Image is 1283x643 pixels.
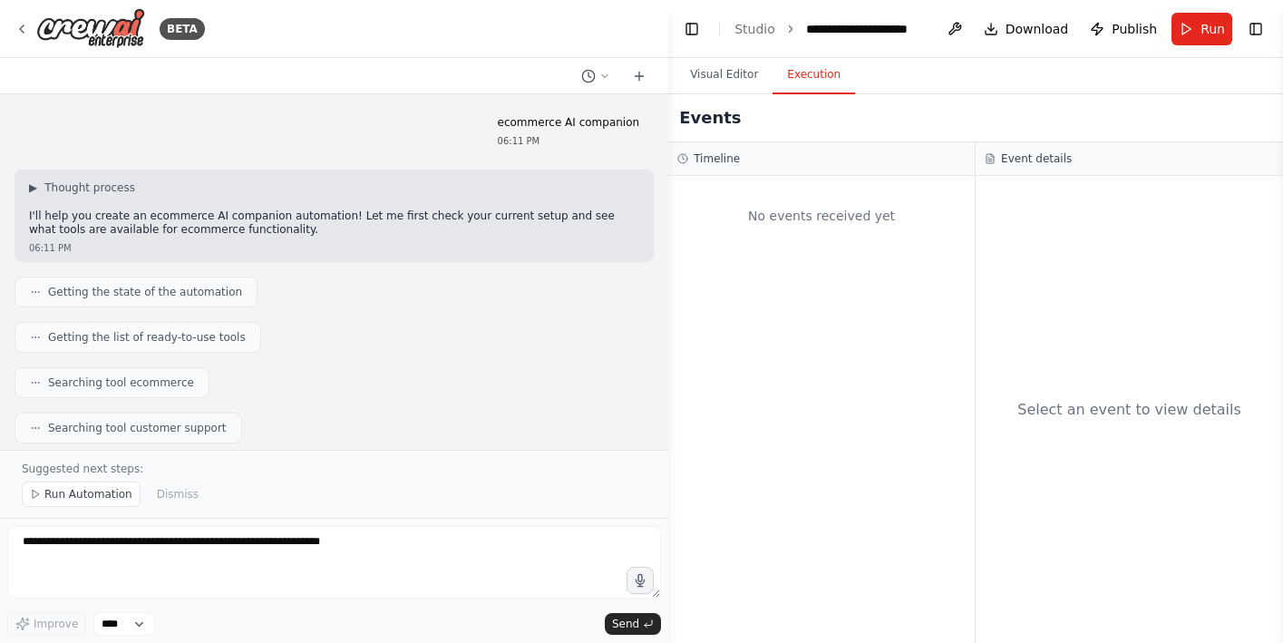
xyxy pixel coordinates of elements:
[29,209,639,238] p: I'll help you create an ecommerce AI companion automation! Let me first check your current setup ...
[734,20,908,38] nav: breadcrumb
[677,185,966,247] div: No events received yet
[605,613,661,635] button: Send
[34,617,78,631] span: Improve
[498,116,640,131] p: ecommerce AI companion
[29,180,37,195] span: ▶
[48,421,227,435] span: Searching tool customer support
[773,56,855,94] button: Execution
[694,151,740,166] h3: Timeline
[676,56,773,94] button: Visual Editor
[679,16,705,42] button: Hide left sidebar
[734,22,775,36] a: Studio
[574,65,617,87] button: Switch to previous chat
[44,487,132,502] span: Run Automation
[612,617,639,631] span: Send
[1083,13,1164,45] button: Publish
[48,330,246,345] span: Getting the list of ready-to-use tools
[44,180,135,195] span: Thought process
[48,285,242,299] span: Getting the state of the automation
[1171,13,1232,45] button: Run
[679,105,741,131] h2: Events
[36,8,145,49] img: Logo
[29,180,135,195] button: ▶Thought process
[22,462,646,476] p: Suggested next steps:
[22,482,141,507] button: Run Automation
[627,567,654,594] button: Click to speak your automation idea
[1200,20,1225,38] span: Run
[157,487,199,502] span: Dismiss
[977,13,1076,45] button: Download
[1001,151,1072,166] h3: Event details
[160,18,205,40] div: BETA
[498,134,640,148] div: 06:11 PM
[1017,399,1241,421] div: Select an event to view details
[148,482,208,507] button: Dismiss
[1243,16,1268,42] button: Show right sidebar
[625,65,654,87] button: Start a new chat
[1006,20,1069,38] span: Download
[48,375,194,390] span: Searching tool ecommerce
[7,612,86,636] button: Improve
[1112,20,1157,38] span: Publish
[29,241,639,255] div: 06:11 PM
